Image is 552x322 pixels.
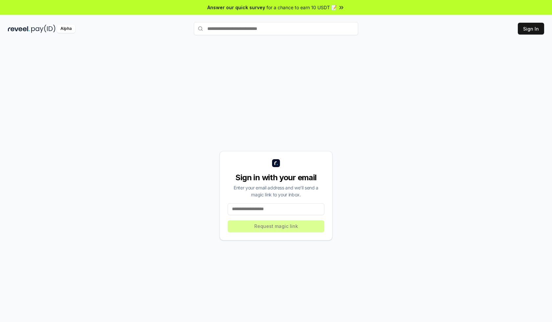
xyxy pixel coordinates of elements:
[228,172,324,183] div: Sign in with your email
[57,25,75,33] div: Alpha
[266,4,337,11] span: for a chance to earn 10 USDT 📝
[8,25,30,33] img: reveel_dark
[518,23,544,35] button: Sign In
[207,4,265,11] span: Answer our quick survey
[272,159,280,167] img: logo_small
[31,25,56,33] img: pay_id
[228,184,324,198] div: Enter your email address and we’ll send a magic link to your inbox.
